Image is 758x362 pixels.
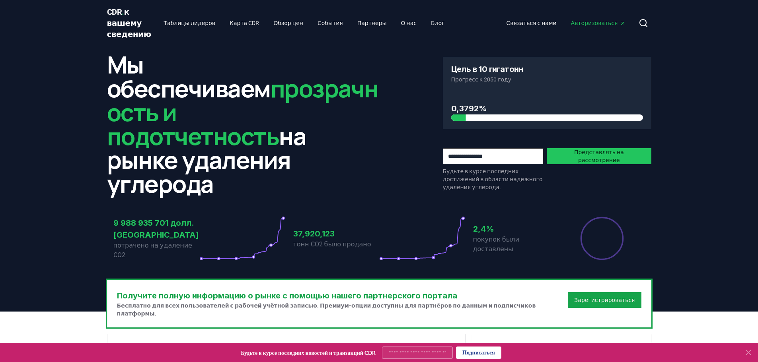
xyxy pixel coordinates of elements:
font: на рынке удаления углерода [107,120,306,200]
font: 9 988 935 701 долл. [GEOGRAPHIC_DATA] [113,218,199,240]
font: Бесплатно для всех пользователей с рабочей учётной записью. Премиум-опции доступны для партнёров ... [117,302,536,317]
font: прозрачность и подотчетность [107,72,378,152]
a: CDR.к вашему сведению [107,6,151,40]
font: Карта CDR [230,20,259,26]
font: тонн CO2 было продано [293,240,371,248]
font: Цель в 10 гигатонн [451,64,523,74]
font: Блог [431,20,444,26]
a: Карта CDR [223,16,265,30]
a: О нас [395,16,423,30]
font: Представлять на рассмотрение [574,149,624,163]
nav: Основной [500,16,632,30]
div: Процент от реализованных продаж [580,216,624,261]
a: Партнеры [351,16,393,30]
font: Зарегистрироваться [574,297,635,303]
font: О нас [401,20,417,26]
nav: Основной [158,16,451,30]
font: 2,4% [473,224,494,234]
font: . [122,7,124,17]
font: Связаться с нами [507,20,557,26]
font: Таблицы лидеров [164,20,215,26]
font: Мы обеспечиваем [107,48,271,105]
font: События [318,20,343,26]
font: 37,920,123 [293,229,335,238]
a: Связаться с нами [500,16,563,30]
font: Авторизоваться [571,20,618,26]
font: 0,3792% [451,104,487,113]
font: Прогресс к 2050 году [451,76,512,83]
font: Будьте в курсе последних достижений в области надежного удаления углерода. [443,168,543,190]
font: Получите полную информацию о рынке с помощью нашего партнерского портала [117,291,457,300]
a: Авторизоваться [565,16,632,30]
a: Таблицы лидеров [158,16,222,30]
font: Обзор цен [273,20,303,26]
button: Зарегистрироваться [568,292,641,308]
font: покупок были доставлены [473,236,519,253]
a: Зарегистрироваться [574,296,635,304]
font: CDR [107,7,122,17]
font: к вашему сведению [107,7,151,39]
a: Обзор цен [267,16,310,30]
font: потрачено на удаление CO2 [113,242,192,259]
a: События [311,16,349,30]
button: Представлять на рассмотрение [547,148,651,164]
font: Партнеры [357,20,387,26]
a: Блог [425,16,451,30]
